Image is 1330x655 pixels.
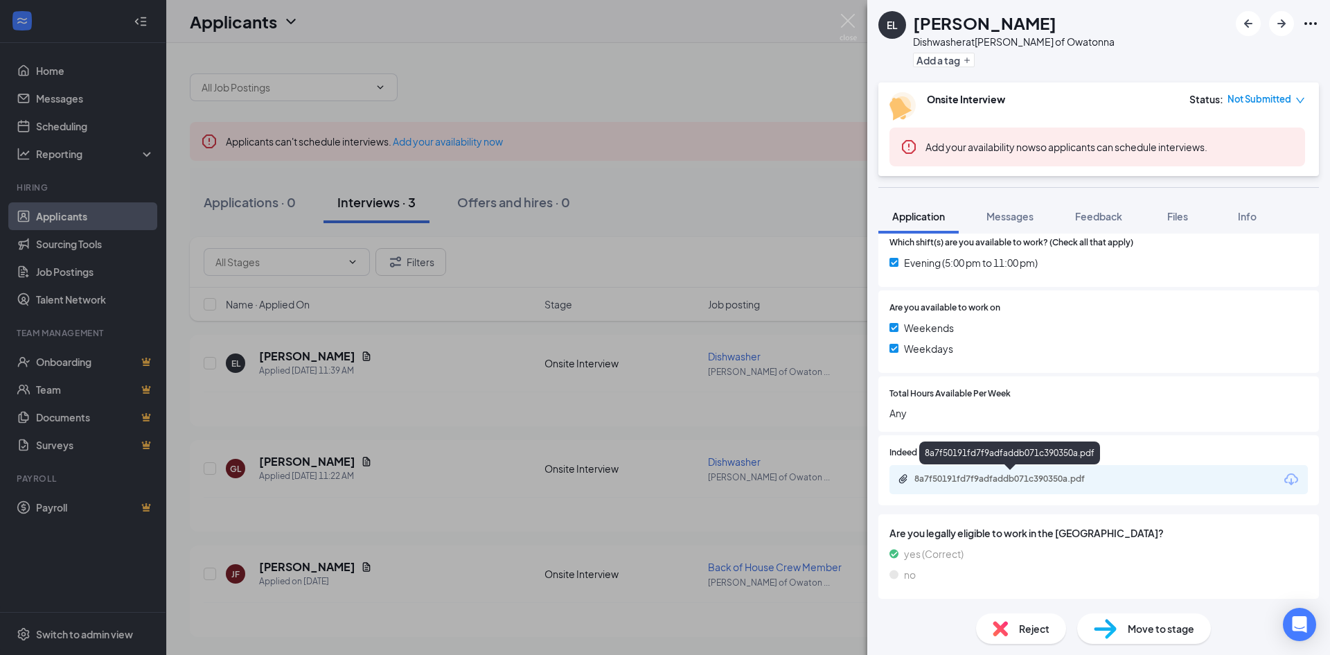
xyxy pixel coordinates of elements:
[889,236,1133,250] span: Which shift(s) are you available to work? (Check all that apply)
[913,35,1115,49] div: Dishwasher at [PERSON_NAME] of Owatonna
[889,405,1308,421] span: Any
[901,139,917,155] svg: Error
[889,525,1308,541] span: Are you legally eligible to work in the [GEOGRAPHIC_DATA]?
[1283,608,1316,641] div: Open Intercom Messenger
[904,320,954,335] span: Weekends
[889,302,1000,315] span: Are you available to work on
[898,473,909,484] svg: Paperclip
[887,18,898,32] div: EL
[1295,96,1305,105] span: down
[1189,92,1223,106] div: Status :
[1236,11,1261,36] button: ArrowLeftNew
[1240,15,1257,32] svg: ArrowLeftNew
[919,442,1100,464] div: 8a7f50191fd7f9adfaddb071c390350a.pdf
[1269,11,1294,36] button: ArrowRight
[904,567,916,582] span: no
[1273,15,1290,32] svg: ArrowRight
[913,53,975,67] button: PlusAdd a tag
[889,446,950,460] span: Indeed Resume
[1283,471,1300,488] svg: Download
[1167,210,1188,222] span: Files
[914,473,1108,484] div: 8a7f50191fd7f9adfaddb071c390350a.pdf
[1238,210,1257,222] span: Info
[892,210,945,222] span: Application
[1075,210,1122,222] span: Feedback
[1019,621,1049,636] span: Reject
[986,210,1034,222] span: Messages
[927,93,1005,105] b: Onsite Interview
[925,141,1207,153] span: so applicants can schedule interviews.
[904,546,964,561] span: yes (Correct)
[898,473,1122,487] a: Paperclip8a7f50191fd7f9adfaddb071c390350a.pdf
[925,140,1036,154] button: Add your availability now
[963,56,971,64] svg: Plus
[1302,15,1319,32] svg: Ellipses
[889,387,1011,401] span: Total Hours Available Per Week
[1128,621,1194,636] span: Move to stage
[904,255,1038,270] span: Evening (5:00 pm to 11:00 pm)
[1227,92,1291,106] span: Not Submitted
[913,11,1056,35] h1: [PERSON_NAME]
[904,341,953,356] span: Weekdays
